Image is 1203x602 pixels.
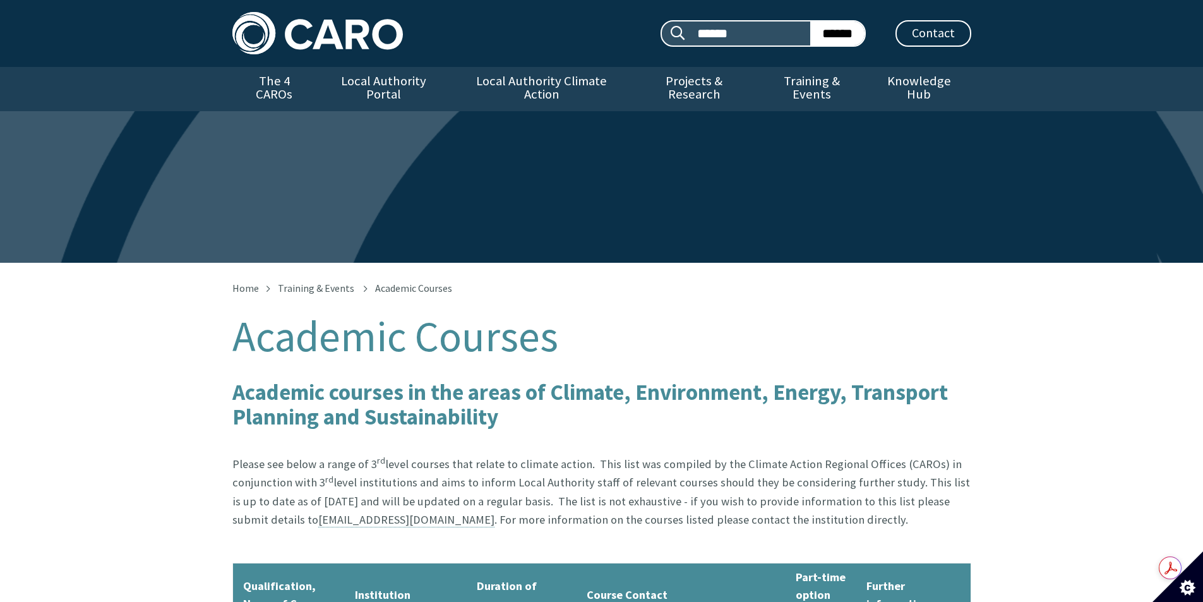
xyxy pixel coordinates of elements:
[452,67,631,111] a: Local Authority Climate Action
[631,67,757,111] a: Projects & Research
[318,512,494,527] a: [EMAIL_ADDRESS][DOMAIN_NAME]
[895,20,971,47] a: Contact
[587,587,667,602] strong: Course Contact
[377,455,385,466] sup: rd
[316,67,452,111] a: Local Authority Portal
[375,282,452,294] span: Academic Courses
[325,474,333,485] sup: rd
[757,67,867,111] a: Training & Events
[232,378,948,431] b: Academic courses in the areas of Climate, Environment, Energy, Transport Planning and Sustainability
[1152,551,1203,602] button: Set cookie preferences
[278,282,354,294] a: Training & Events
[232,282,259,294] a: Home
[232,313,971,360] h1: Academic Courses
[355,587,410,602] strong: Institution
[867,67,971,111] a: Knowledge Hub
[232,436,971,548] p: Please see below a range of 3 level courses that relate to climate action. This list was compiled...
[232,12,403,54] img: Caro logo
[232,67,316,111] a: The 4 CAROs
